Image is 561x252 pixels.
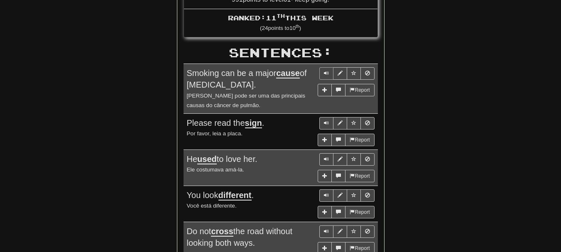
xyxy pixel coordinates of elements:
span: Smoking can be a major of [MEDICAL_DATA]. [187,69,307,90]
u: cross [211,227,233,237]
u: different [218,191,252,201]
u: sign [245,118,262,128]
div: More sentence controls [318,170,374,182]
span: Do not the road without looking both ways. [187,227,293,248]
button: Play sentence audio [319,225,333,238]
button: Report [345,84,374,96]
button: Toggle ignore [360,153,375,166]
div: Sentence controls [319,67,375,80]
button: Add sentence to collection [318,134,332,146]
button: Edit sentence [333,225,347,238]
div: Sentence controls [319,189,375,202]
u: cause [276,69,300,78]
button: Add sentence to collection [318,84,332,96]
button: Toggle favorite [347,117,361,130]
button: Toggle favorite [347,67,361,80]
span: You look . [187,191,254,201]
div: Sentence controls [319,117,375,130]
small: ( 24 points to 10 ) [260,25,301,31]
button: Toggle ignore [360,189,375,202]
div: Sentence controls [319,225,375,238]
sup: th [296,24,299,29]
button: Play sentence audio [319,67,333,80]
button: Edit sentence [333,67,347,80]
button: Play sentence audio [319,153,333,166]
button: Play sentence audio [319,189,333,202]
button: Toggle favorite [347,225,361,238]
button: Add sentence to collection [318,170,332,182]
small: Ele costumava amá-la. [187,166,244,173]
span: Ranked: 11 this week [228,14,333,22]
div: More sentence controls [318,84,374,96]
button: Edit sentence [333,153,347,166]
small: [PERSON_NAME] pode ser uma das principais causas do câncer de pulmão. [187,93,306,108]
div: More sentence controls [318,134,374,146]
small: Você está diferente. [187,203,237,209]
button: Report [345,206,374,218]
button: Toggle ignore [360,225,375,238]
button: Report [345,170,374,182]
div: Sentence controls [319,153,375,166]
small: Por favor, leia a placa. [187,130,243,137]
h2: Sentences: [184,46,378,59]
span: He to love her. [187,154,257,164]
div: More sentence controls [318,206,374,218]
u: used [197,154,217,164]
button: Play sentence audio [319,117,333,130]
span: Please read the . [187,118,265,128]
button: Report [345,134,374,146]
button: Edit sentence [333,117,347,130]
button: Add sentence to collection [318,206,332,218]
button: Toggle ignore [360,117,375,130]
sup: th [277,13,285,19]
button: Toggle favorite [347,153,361,166]
button: Edit sentence [333,189,347,202]
button: Toggle favorite [347,189,361,202]
button: Toggle ignore [360,67,375,80]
